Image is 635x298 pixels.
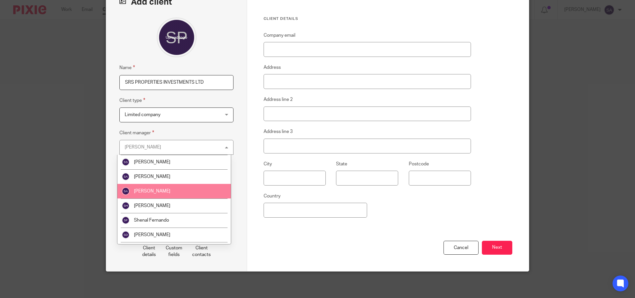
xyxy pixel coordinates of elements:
label: Client type [119,97,145,104]
p: Client details [142,245,156,258]
img: svg%3E [122,187,130,195]
label: Client manager [119,129,154,137]
label: Country [264,193,280,199]
label: Name [119,64,135,71]
span: Limited company [125,112,160,117]
span: [PERSON_NAME] [134,233,170,237]
img: svg%3E [122,202,130,210]
span: [PERSON_NAME] [134,203,170,208]
h3: Client details [264,16,471,21]
label: Address [264,64,281,71]
div: Cancel [444,241,479,255]
label: State [336,161,347,167]
img: svg%3E [122,173,130,181]
span: Shenal Fernando [134,218,169,223]
img: svg%3E [122,216,130,224]
label: City [264,161,272,167]
span: [PERSON_NAME] [134,174,170,179]
img: svg%3E [122,158,130,166]
label: Address line 3 [264,128,293,135]
p: Custom fields [166,245,182,258]
img: svg%3E [122,231,130,239]
label: Postcode [409,161,429,167]
p: Client contacts [192,245,211,258]
span: [PERSON_NAME] [134,160,170,164]
div: [PERSON_NAME] [125,145,161,149]
label: Company email [264,32,295,39]
button: Next [482,241,512,255]
label: Address line 2 [264,96,293,103]
span: [PERSON_NAME] [134,189,170,193]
